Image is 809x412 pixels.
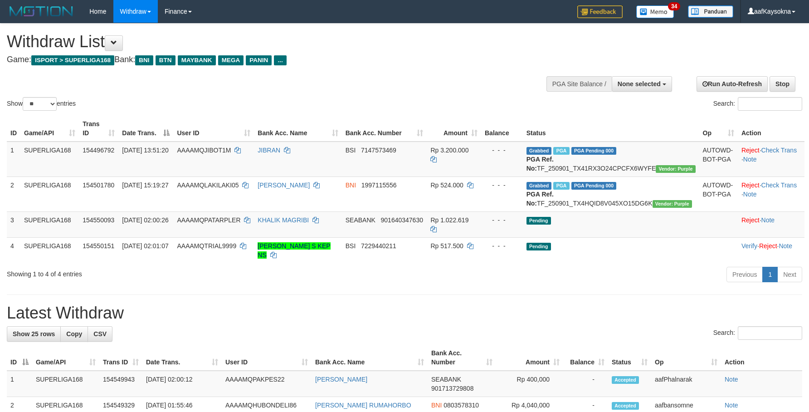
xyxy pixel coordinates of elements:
[346,216,375,224] span: SEABANK
[315,402,411,409] a: [PERSON_NAME] RUMAHORBO
[741,181,760,189] a: Reject
[553,182,569,190] span: Marked by aafsoycanthlai
[523,142,699,177] td: TF_250901_TX41RX3O24CPCFX6WYFE
[7,5,76,18] img: MOTION_logo.png
[254,116,341,142] th: Bank Acc. Name: activate to sort column ascending
[721,345,802,371] th: Action
[526,156,554,172] b: PGA Ref. No:
[7,142,20,177] td: 1
[571,147,617,155] span: PGA Pending
[93,330,107,338] span: CSV
[481,116,523,142] th: Balance
[612,76,672,92] button: None selected
[608,345,651,371] th: Status: activate to sort column ascending
[135,55,153,65] span: BNI
[563,345,608,371] th: Balance: activate to sort column ascending
[759,242,777,250] a: Reject
[258,147,280,154] a: JIBRAN
[177,216,240,224] span: AAAAMQPATARPLER
[713,326,802,340] label: Search:
[99,371,142,397] td: 154549943
[725,402,738,409] a: Note
[526,243,551,250] span: Pending
[485,241,519,250] div: - - -
[725,376,738,383] a: Note
[32,371,99,397] td: SUPERLIGA168
[122,181,168,189] span: [DATE] 15:19:27
[699,177,738,211] td: AUTOWD-BOT-PGA
[20,142,79,177] td: SUPERLIGA168
[431,385,473,392] span: Copy 901713729808 to clipboard
[612,376,639,384] span: Accepted
[122,147,168,154] span: [DATE] 13:51:20
[258,216,309,224] a: KHALIK MAGRIBI
[173,116,254,142] th: User ID: activate to sort column ascending
[431,376,461,383] span: SEABANK
[779,242,792,250] a: Note
[7,33,530,51] h1: Withdraw List
[312,345,428,371] th: Bank Acc. Name: activate to sort column ascending
[142,345,222,371] th: Date Trans.: activate to sort column ascending
[222,345,312,371] th: User ID: activate to sort column ascending
[222,371,312,397] td: AAAAMQPAKPES22
[79,116,118,142] th: Trans ID: activate to sort column ascending
[618,80,661,88] span: None selected
[485,146,519,155] div: - - -
[485,181,519,190] div: - - -
[571,182,617,190] span: PGA Pending
[577,5,623,18] img: Feedback.jpg
[31,55,114,65] span: ISPORT > SUPERLIGA168
[381,216,423,224] span: Copy 901640347630 to clipboard
[20,177,79,211] td: SUPERLIGA168
[32,345,99,371] th: Game/API: activate to sort column ascending
[274,55,286,65] span: ...
[258,242,330,259] a: [PERSON_NAME] S KEP NS
[726,267,763,282] a: Previous
[738,211,804,237] td: ·
[770,76,795,92] a: Stop
[738,237,804,263] td: · ·
[526,217,551,225] span: Pending
[612,402,639,410] span: Accepted
[361,147,396,154] span: Copy 7147573469 to clipboard
[20,116,79,142] th: Game/API: activate to sort column ascending
[430,147,468,154] span: Rp 3.200.000
[122,216,168,224] span: [DATE] 02:00:26
[7,211,20,237] td: 3
[761,147,797,154] a: Check Trans
[761,216,775,224] a: Note
[526,191,554,207] b: PGA Ref. No:
[20,237,79,263] td: SUPERLIGA168
[258,181,310,189] a: [PERSON_NAME]
[651,371,721,397] td: aafPhalnarak
[66,330,82,338] span: Copy
[7,177,20,211] td: 2
[738,177,804,211] td: · ·
[697,76,768,92] a: Run Auto-Refresh
[218,55,244,65] span: MEGA
[699,142,738,177] td: AUTOWD-BOT-PGA
[656,165,695,173] span: Vendor URL: https://trx4.1velocity.biz
[361,242,396,250] span: Copy 7229440211 to clipboard
[526,182,552,190] span: Grabbed
[99,345,142,371] th: Trans ID: activate to sort column ascending
[546,76,612,92] div: PGA Site Balance /
[523,116,699,142] th: Status
[636,5,674,18] img: Button%20Memo.svg
[738,97,802,111] input: Search:
[83,242,114,250] span: 154550151
[342,116,427,142] th: Bank Acc. Number: activate to sort column ascending
[738,326,802,340] input: Search:
[762,267,778,282] a: 1
[346,242,356,250] span: BSI
[699,116,738,142] th: Op: activate to sort column ascending
[177,242,236,250] span: AAAAMQTRIAL9999
[553,147,569,155] span: Marked by aafsoumeymey
[427,116,481,142] th: Amount: activate to sort column ascending
[122,242,168,250] span: [DATE] 02:01:07
[443,402,479,409] span: Copy 0803578310 to clipboard
[83,181,114,189] span: 154501780
[20,211,79,237] td: SUPERLIGA168
[428,345,496,371] th: Bank Acc. Number: activate to sort column ascending
[738,116,804,142] th: Action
